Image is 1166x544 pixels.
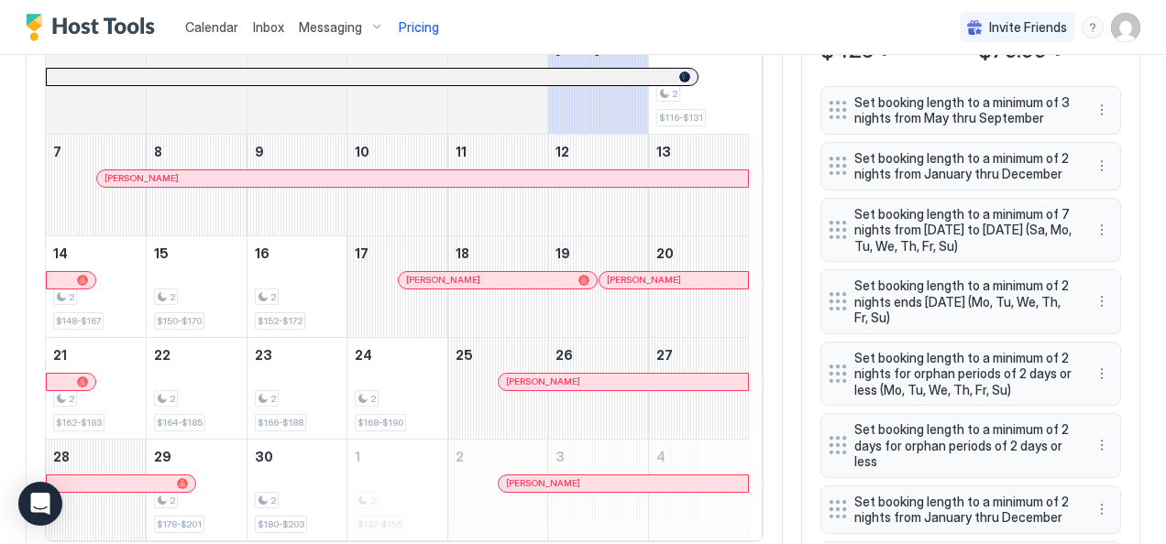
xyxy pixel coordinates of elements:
[170,393,175,405] span: 2
[53,42,68,58] span: 31
[456,449,464,464] span: 2
[253,17,284,37] a: Inbox
[270,291,276,303] span: 2
[247,236,347,270] a: September 16, 2025
[69,291,74,303] span: 2
[456,245,469,261] span: 18
[247,134,347,235] td: September 9, 2025
[53,449,70,464] span: 28
[656,449,665,464] span: 4
[548,338,648,372] a: September 26, 2025
[185,19,238,35] span: Calendar
[347,439,448,540] td: October 1, 2025
[1091,155,1113,177] div: menu
[147,134,247,235] td: September 8, 2025
[147,337,247,439] td: September 22, 2025
[147,338,247,372] a: September 22, 2025
[18,482,62,526] div: Open Intercom Messenger
[506,477,580,489] span: [PERSON_NAME]
[456,144,467,159] span: 11
[555,245,570,261] span: 19
[154,449,171,464] span: 29
[649,236,749,270] a: September 20, 2025
[1091,498,1113,520] div: menu
[56,315,101,327] span: $148-$167
[406,274,589,286] div: [PERSON_NAME]
[154,245,169,261] span: 15
[147,439,247,540] td: September 29, 2025
[548,134,649,235] td: September 12, 2025
[648,235,749,337] td: September 20, 2025
[854,150,1072,182] span: Set booking length to a minimum of 2 nights from January thru December
[270,495,276,506] span: 2
[854,421,1072,470] span: Set booking length to a minimum of 2 days for orphan periods of 2 days or less
[247,440,347,473] a: September 30, 2025
[555,144,569,159] span: 12
[448,236,548,270] a: September 18, 2025
[170,495,175,506] span: 2
[255,347,272,363] span: 23
[854,94,1072,126] span: Set booking length to a minimum of 3 nights from May thru September
[247,338,347,372] a: September 23, 2025
[347,235,448,337] td: September 17, 2025
[53,347,67,363] span: 21
[406,274,480,286] span: [PERSON_NAME]
[989,19,1067,36] span: Invite Friends
[548,235,649,337] td: September 19, 2025
[253,19,284,35] span: Inbox
[649,440,749,473] a: October 4, 2025
[154,347,170,363] span: 22
[154,144,162,159] span: 8
[648,337,749,439] td: September 27, 2025
[447,134,548,235] td: September 11, 2025
[255,42,263,58] span: 2
[255,144,264,159] span: 9
[247,439,347,540] td: September 30, 2025
[258,518,304,530] span: $180-$203
[1091,155,1113,177] button: More options
[649,135,749,169] a: September 13, 2025
[555,42,599,58] span: [DATE]
[104,172,741,184] div: [PERSON_NAME]
[456,42,465,58] span: 4
[1091,498,1113,520] button: More options
[157,315,202,327] span: $150-$170
[170,291,175,303] span: 2
[46,338,146,372] a: September 21, 2025
[147,236,247,270] a: September 15, 2025
[1091,99,1113,121] button: More options
[548,236,648,270] a: September 19, 2025
[347,135,447,169] a: September 10, 2025
[53,144,61,159] span: 7
[555,347,573,363] span: 26
[154,42,159,58] span: 1
[506,375,580,387] span: [PERSON_NAME]
[648,134,749,235] td: September 13, 2025
[258,315,302,327] span: $152-$172
[548,135,648,169] a: September 12, 2025
[506,477,740,489] div: [PERSON_NAME]
[1091,290,1113,312] button: More options
[448,135,548,169] a: September 11, 2025
[1091,363,1113,385] div: menu
[659,112,703,124] span: $116-$131
[355,245,368,261] span: 17
[147,235,247,337] td: September 15, 2025
[656,42,665,58] span: 6
[854,206,1072,255] span: Set booking length to a minimum of 7 nights from [DATE] to [DATE] (Sa, Mo, Tu, We, Th, Fr, Su)
[247,235,347,337] td: September 16, 2025
[448,338,548,372] a: September 25, 2025
[656,144,671,159] span: 13
[1111,13,1140,42] div: User profile
[46,236,146,270] a: September 14, 2025
[355,144,369,159] span: 10
[399,19,439,36] span: Pricing
[548,337,649,439] td: September 26, 2025
[299,19,362,36] span: Messaging
[1091,434,1113,456] div: menu
[147,135,247,169] a: September 8, 2025
[1082,16,1104,38] div: menu
[347,337,448,439] td: September 24, 2025
[104,172,179,184] span: [PERSON_NAME]
[456,347,473,363] span: 25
